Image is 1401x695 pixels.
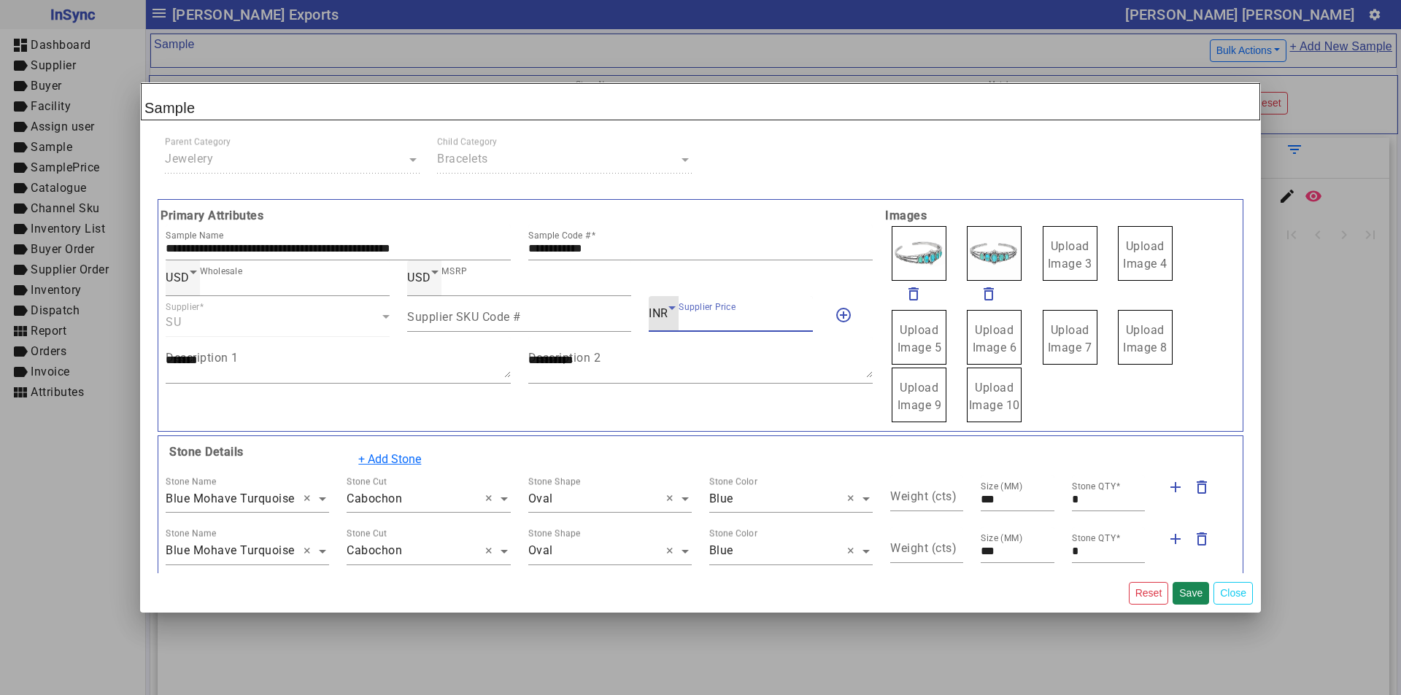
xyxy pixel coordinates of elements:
[709,527,757,540] div: Stone Color
[973,323,1017,354] span: Upload Image 6
[1123,323,1167,354] span: Upload Image 8
[485,490,498,508] span: Clear all
[407,309,521,323] mat-label: Supplier SKU Code #
[1167,478,1184,496] mat-icon: add
[847,490,860,508] span: Clear all
[898,381,942,412] span: Upload Image 9
[980,285,997,303] mat-icon: delete_outline
[349,446,431,473] button: + Add Stone
[892,226,946,281] img: 2b70baa0-0c32-48e9-868c-1eba54024bfd
[835,306,852,324] mat-icon: add_circle_outline
[485,543,498,560] span: Clear all
[528,230,591,241] mat-label: Sample Code #
[981,533,1023,543] mat-label: Size (MM)
[437,136,498,149] div: Child Category
[890,489,957,502] mat-label: Weight (cts)
[1173,582,1209,605] button: Save
[200,266,242,276] mat-label: Wholesale
[166,475,216,488] div: Stone Name
[847,543,860,560] span: Clear all
[1193,478,1211,496] mat-icon: delete_outline
[1072,481,1116,492] mat-label: Stone QTY
[649,306,668,320] span: INR
[969,381,1020,412] span: Upload Image 10
[141,83,1260,120] h2: Sample
[1213,582,1253,605] button: Close
[157,207,881,225] b: Primary Attributes
[898,323,942,354] span: Upload Image 5
[981,481,1023,492] mat-label: Size (MM)
[528,475,581,488] div: Stone Shape
[166,230,223,241] mat-label: Sample Name
[1193,530,1211,548] mat-icon: delete_outline
[347,527,387,540] div: Stone Cut
[407,271,431,284] span: USD
[166,350,239,364] mat-label: Description 1
[1048,323,1092,354] span: Upload Image 7
[347,475,387,488] div: Stone Cut
[528,350,601,364] mat-label: Description 2
[1072,533,1116,543] mat-label: Stone QTY
[166,445,244,459] b: Stone Details
[890,541,957,555] mat-label: Weight (cts)
[881,207,1244,225] b: Images
[304,543,316,560] span: Clear all
[905,285,922,303] mat-icon: delete_outline
[666,490,679,508] span: Clear all
[1129,582,1169,605] button: Reset
[679,302,736,312] mat-label: Supplier Price
[1167,530,1184,548] mat-icon: add
[304,490,316,508] span: Clear all
[441,266,467,276] mat-label: MSRP
[1048,239,1092,271] span: Upload Image 3
[709,475,757,488] div: Stone Color
[666,543,679,560] span: Clear all
[967,226,1022,281] img: 6fa161aa-ba31-40c8-827a-636ebc3e9dcd
[528,527,581,540] div: Stone Shape
[166,527,216,540] div: Stone Name
[165,136,231,149] div: Parent Category
[166,302,200,312] mat-label: Supplier
[1123,239,1167,271] span: Upload Image 4
[166,271,190,284] span: USD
